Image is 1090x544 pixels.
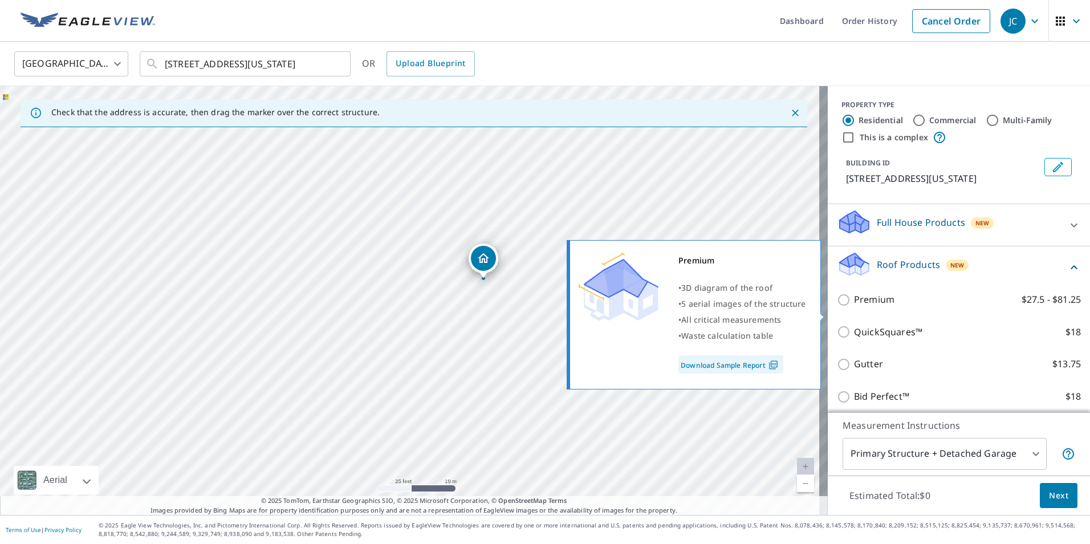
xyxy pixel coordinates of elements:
[362,51,475,76] div: OR
[846,158,890,168] p: BUILDING ID
[681,330,773,341] span: Waste calculation table
[548,496,567,505] a: Terms
[14,48,128,80] div: [GEOGRAPHIC_DATA]
[6,526,41,534] a: Terms of Use
[678,253,806,269] div: Premium
[678,296,806,312] div: •
[843,438,1047,470] div: Primary Structure + Detached Garage
[396,56,465,71] span: Upload Blueprint
[854,293,894,307] p: Premium
[261,496,567,506] span: © 2025 TomTom, Earthstar Geographics SIO, © 2025 Microsoft Corporation, ©
[387,51,474,76] a: Upload Blueprint
[950,261,965,270] span: New
[6,526,82,533] p: |
[1022,293,1081,307] p: $27.5 - $81.25
[498,496,546,505] a: OpenStreetMap
[1065,389,1081,404] p: $18
[846,172,1040,185] p: [STREET_ADDRESS][US_STATE]
[678,280,806,296] div: •
[1000,9,1026,34] div: JC
[51,107,380,117] p: Check that the address is accurate, then drag the marker over the correct structure.
[840,483,939,508] p: Estimated Total: $0
[1065,325,1081,339] p: $18
[678,312,806,328] div: •
[797,458,814,475] a: Current Level 20, Zoom In Disabled
[99,521,1084,538] p: © 2025 Eagle View Technologies, Inc. and Pictometry International Corp. All Rights Reserved. Repo...
[681,298,806,309] span: 5 aerial images of the structure
[14,466,99,494] div: Aerial
[1044,158,1072,176] button: Edit building 1
[469,243,498,279] div: Dropped pin, building 1, Residential property, 15311 Ruppstock Dr Missouri City, TX 77489
[929,115,977,126] label: Commercial
[837,209,1081,241] div: Full House ProductsNew
[1061,447,1075,461] span: Your report will include the primary structure and a detached garage if one exists.
[579,253,658,321] img: Premium
[841,100,1076,110] div: PROPERTY TYPE
[165,48,327,80] input: Search by address or latitude-longitude
[797,475,814,492] a: Current Level 20, Zoom Out
[859,115,903,126] label: Residential
[1052,357,1081,371] p: $13.75
[681,282,772,293] span: 3D diagram of the roof
[854,357,883,371] p: Gutter
[877,216,965,229] p: Full House Products
[678,328,806,344] div: •
[912,9,990,33] a: Cancel Order
[837,251,1081,283] div: Roof ProductsNew
[681,314,781,325] span: All critical measurements
[21,13,155,30] img: EV Logo
[1040,483,1077,509] button: Next
[44,526,82,534] a: Privacy Policy
[877,258,940,271] p: Roof Products
[860,132,928,143] label: This is a complex
[843,419,1075,432] p: Measurement Instructions
[854,389,909,404] p: Bid Perfect™
[40,466,71,494] div: Aerial
[766,360,781,370] img: Pdf Icon
[678,355,783,374] a: Download Sample Report
[975,218,990,228] span: New
[854,325,922,339] p: QuickSquares™
[1049,489,1068,503] span: Next
[788,105,803,120] button: Close
[1003,115,1052,126] label: Multi-Family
